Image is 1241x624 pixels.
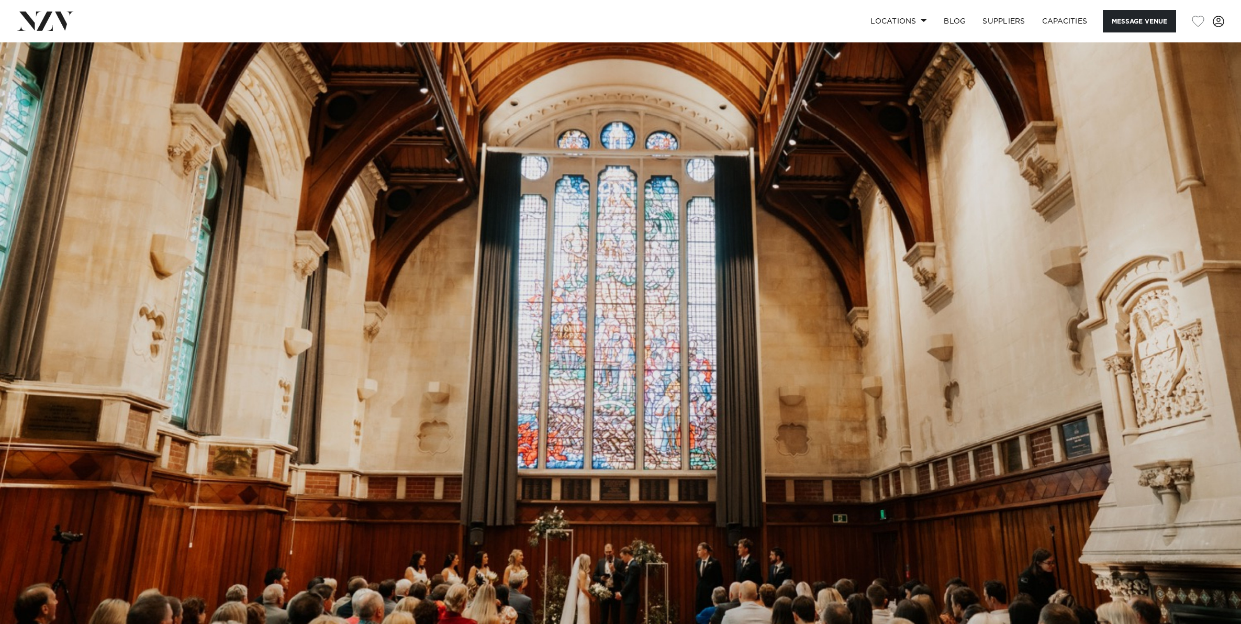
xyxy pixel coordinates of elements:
[17,12,74,30] img: nzv-logo.png
[862,10,935,32] a: Locations
[974,10,1033,32] a: SUPPLIERS
[935,10,974,32] a: BLOG
[1103,10,1176,32] button: Message Venue
[1034,10,1096,32] a: Capacities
